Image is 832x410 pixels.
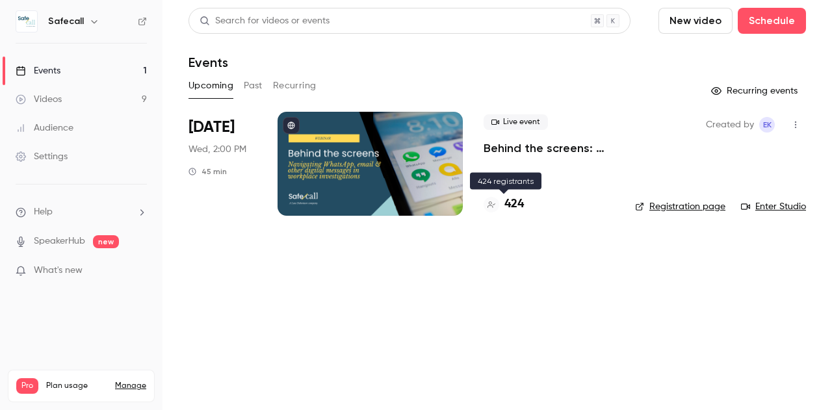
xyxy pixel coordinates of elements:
button: Recurring events [705,81,806,101]
button: Upcoming [188,75,233,96]
div: Audience [16,122,73,135]
div: Events [16,64,60,77]
button: Recurring [273,75,317,96]
h4: 424 [504,196,524,213]
div: Settings [16,150,68,163]
a: Registration page [635,200,725,213]
span: Pro [16,378,38,394]
div: 45 min [188,166,227,177]
div: Oct 8 Wed, 2:00 PM (Europe/London) [188,112,257,216]
div: Videos [16,93,62,106]
span: Emma` Koster [759,117,775,133]
span: Live event [484,114,548,130]
span: [DATE] [188,117,235,138]
span: Wed, 2:00 PM [188,143,246,156]
div: Search for videos or events [200,14,330,28]
h6: Safecall [48,15,84,28]
li: help-dropdown-opener [16,205,147,219]
span: new [93,235,119,248]
h1: Events [188,55,228,70]
span: What's new [34,264,83,277]
span: Plan usage [46,381,107,391]
a: Manage [115,381,146,391]
span: Created by [706,117,754,133]
a: Enter Studio [741,200,806,213]
iframe: Noticeable Trigger [131,265,147,277]
span: EK [763,117,772,133]
button: Past [244,75,263,96]
button: Schedule [738,8,806,34]
a: SpeakerHub [34,235,85,248]
img: Safecall [16,11,37,32]
a: Behind the screens: navigating WhatsApp, email & other digital messages in workplace investigations [484,140,614,156]
a: 424 [484,196,524,213]
button: New video [658,8,733,34]
span: Help [34,205,53,219]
